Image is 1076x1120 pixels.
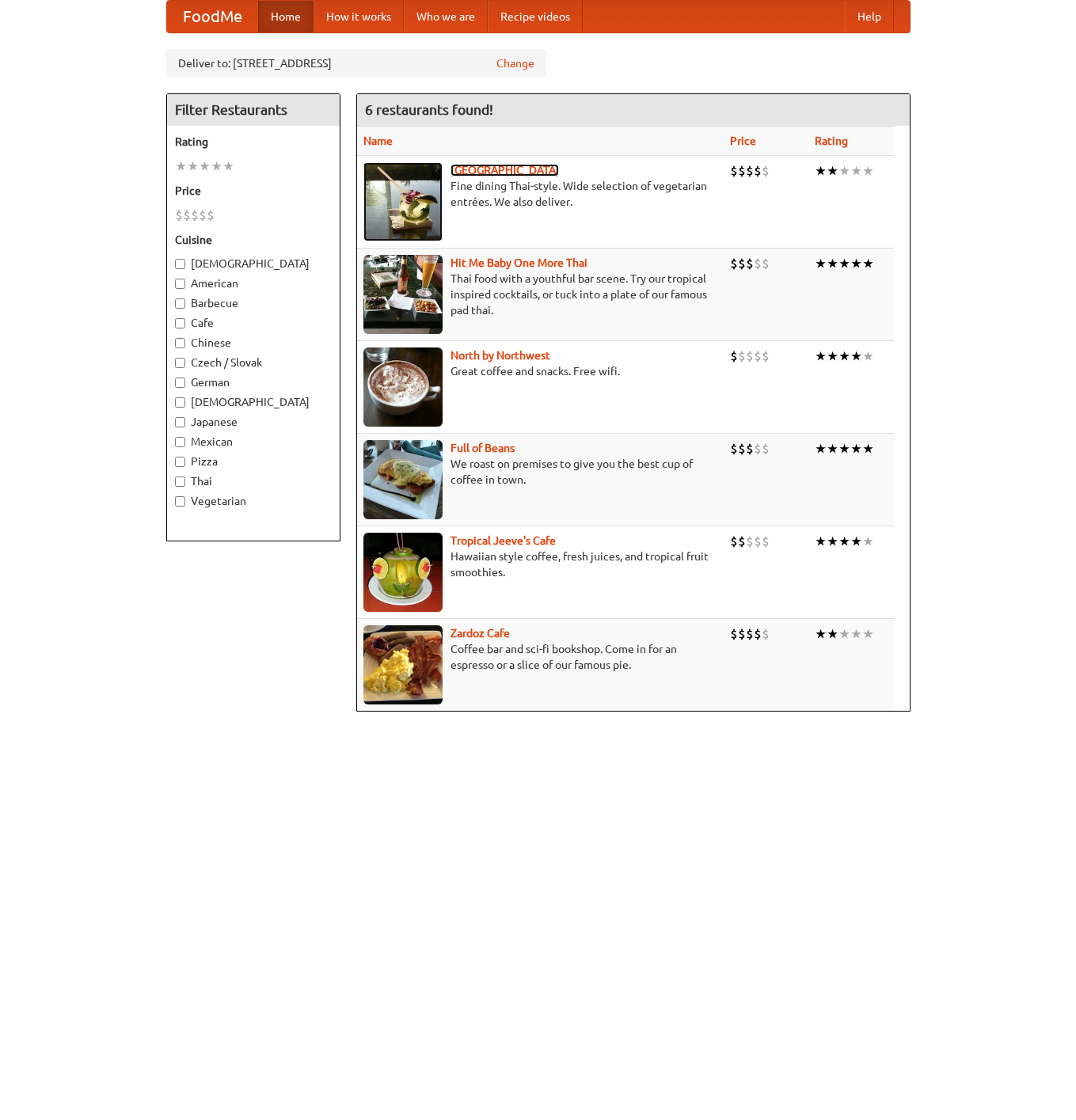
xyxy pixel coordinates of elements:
[451,349,550,362] b: North by Northwest
[862,347,874,365] li: ★
[363,347,443,427] img: north.jpg
[838,533,850,550] li: ★
[363,271,718,318] p: Thai food with a youthful bar scene. Try our tropical inspired cocktails, or tuck into a plate of...
[363,178,718,210] p: Fine dining Thai-style. Wide selection of vegetarian entrées. We also deliver.
[175,298,185,309] input: Barbecue
[258,1,314,32] a: Home
[175,134,332,150] h5: Rating
[363,255,443,334] img: babythai.jpg
[838,162,850,180] li: ★
[451,256,587,269] a: Hit Me Baby One More Thai
[175,259,185,269] input: [DEMOGRAPHIC_DATA]
[363,533,443,612] img: jeeves.jpg
[862,533,874,550] li: ★
[730,625,738,643] li: $
[754,440,762,457] li: $
[175,476,185,487] input: Thai
[850,255,862,272] li: ★
[211,158,222,175] li: ★
[850,347,862,365] li: ★
[827,255,838,272] li: ★
[199,207,207,224] li: $
[827,533,838,550] li: ★
[363,456,718,488] p: We roast on premises to give you the best cup of coffee in town.
[222,158,234,175] li: ★
[762,533,770,550] li: $
[838,255,850,272] li: ★
[746,440,754,457] li: $
[451,534,556,547] b: Tropical Jeeve's Cafe
[762,625,770,643] li: $
[187,158,199,175] li: ★
[815,533,827,550] li: ★
[730,135,756,147] a: Price
[175,437,185,447] input: Mexican
[746,255,754,272] li: $
[175,473,332,489] label: Thai
[175,315,332,331] label: Cafe
[762,347,770,365] li: $
[167,1,258,32] a: FoodMe
[207,207,215,224] li: $
[451,442,515,454] b: Full of Beans
[167,94,340,126] h4: Filter Restaurants
[175,335,332,351] label: Chinese
[175,295,332,311] label: Barbecue
[175,207,183,224] li: $
[862,440,874,457] li: ★
[827,347,838,365] li: ★
[199,158,211,175] li: ★
[175,417,185,427] input: Japanese
[175,394,332,410] label: [DEMOGRAPHIC_DATA]
[838,625,850,643] li: ★
[738,440,746,457] li: $
[175,397,185,408] input: [DEMOGRAPHIC_DATA]
[838,347,850,365] li: ★
[363,625,443,704] img: zardoz.jpg
[175,414,332,430] label: Japanese
[738,347,746,365] li: $
[175,232,332,248] h5: Cuisine
[730,440,738,457] li: $
[175,183,332,199] h5: Price
[838,440,850,457] li: ★
[738,625,746,643] li: $
[762,255,770,272] li: $
[175,275,332,291] label: American
[730,533,738,550] li: $
[175,434,332,450] label: Mexican
[815,347,827,365] li: ★
[850,440,862,457] li: ★
[175,378,185,388] input: German
[175,279,185,289] input: American
[175,338,185,348] input: Chinese
[746,625,754,643] li: $
[175,454,332,469] label: Pizza
[850,162,862,180] li: ★
[166,49,546,78] div: Deliver to: [STREET_ADDRESS]
[175,457,185,467] input: Pizza
[363,135,393,147] a: Name
[314,1,404,32] a: How it works
[365,102,493,117] ng-pluralize: 6 restaurants found!
[730,162,738,180] li: $
[451,627,510,640] a: Zardoz Cafe
[850,533,862,550] li: ★
[738,162,746,180] li: $
[175,256,332,271] label: [DEMOGRAPHIC_DATA]
[862,625,874,643] li: ★
[496,55,534,71] a: Change
[363,549,718,580] p: Hawaiian style coffee, fresh juices, and tropical fruit smoothies.
[363,363,718,379] p: Great coffee and snacks. Free wifi.
[175,355,332,370] label: Czech / Slovak
[746,533,754,550] li: $
[754,533,762,550] li: $
[175,496,185,507] input: Vegetarian
[191,207,199,224] li: $
[815,255,827,272] li: ★
[730,347,738,365] li: $
[754,255,762,272] li: $
[815,162,827,180] li: ★
[404,1,488,32] a: Who we are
